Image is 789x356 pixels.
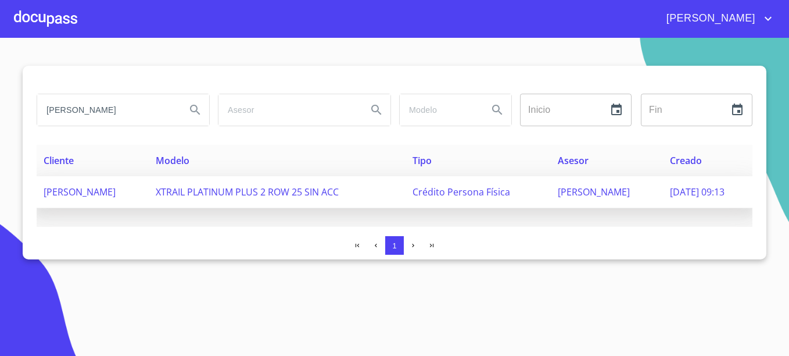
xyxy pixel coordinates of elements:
input: search [37,94,177,126]
span: [PERSON_NAME] [558,186,630,198]
span: Crédito Persona Física [413,186,510,198]
input: search [218,94,358,126]
span: XTRAIL PLATINUM PLUS 2 ROW 25 SIN ACC [156,186,339,198]
input: search [400,94,479,126]
button: Search [181,96,209,124]
span: Creado [670,154,702,167]
button: Search [483,96,511,124]
span: Modelo [156,154,189,167]
button: account of current user [658,9,775,28]
span: Tipo [413,154,432,167]
span: Asesor [558,154,589,167]
span: [PERSON_NAME] [44,186,116,198]
button: 1 [385,236,404,255]
span: 1 [392,241,396,250]
button: Search [363,96,390,124]
span: [DATE] 09:13 [670,186,725,198]
span: [PERSON_NAME] [658,9,761,28]
span: Cliente [44,154,74,167]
